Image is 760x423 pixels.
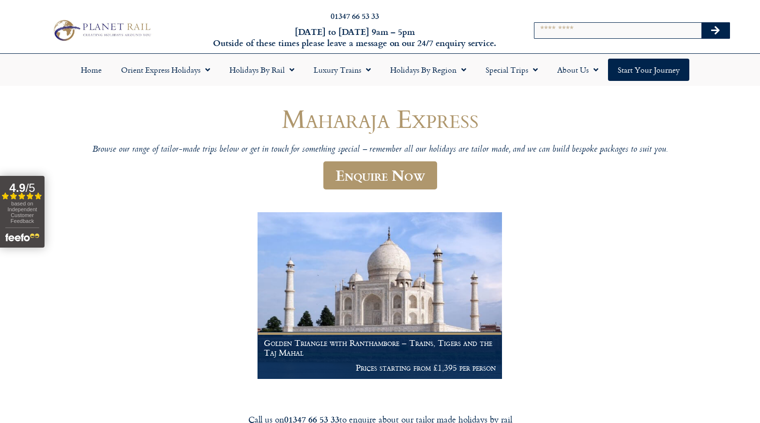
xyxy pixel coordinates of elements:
a: 01347 66 53 33 [331,10,379,21]
nav: Menu [5,59,755,81]
a: Special Trips [476,59,547,81]
a: About Us [547,59,608,81]
h6: [DATE] to [DATE] 9am – 5pm Outside of these times please leave a message on our 24/7 enquiry serv... [205,26,504,49]
a: Luxury Trains [304,59,380,81]
p: Prices starting from £1,395 per person [264,363,496,373]
h1: Maharaja Express [90,104,670,133]
a: Orient Express Holidays [111,59,220,81]
p: Browse our range of tailor-made trips below or get in touch for something special – remember all ... [90,144,670,156]
img: Planet Rail Train Holidays Logo [49,17,153,43]
a: Holidays by Region [380,59,476,81]
a: Holidays by Rail [220,59,304,81]
a: Golden Triangle with Ranthambore – Trains, Tigers and the Taj Mahal Prices starting from £1,395 p... [258,212,503,379]
h1: Golden Triangle with Ranthambore – Trains, Tigers and the Taj Mahal [264,338,496,357]
a: Enquire Now [323,161,437,190]
a: Home [71,59,111,81]
button: Search [701,23,730,38]
a: Start your Journey [608,59,689,81]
